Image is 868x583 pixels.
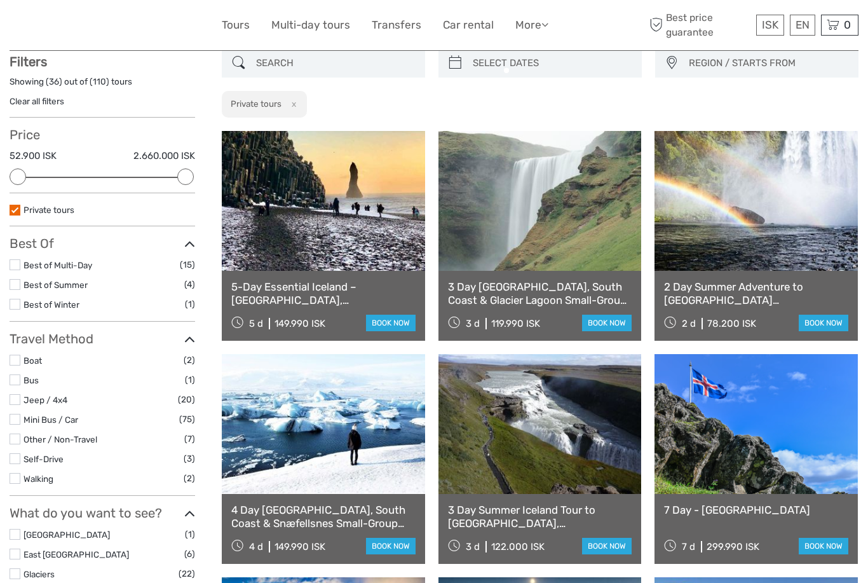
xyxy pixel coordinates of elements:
a: [GEOGRAPHIC_DATA] [24,530,110,540]
a: book now [582,315,632,331]
a: East [GEOGRAPHIC_DATA] [24,549,129,559]
span: (2) [184,353,195,367]
a: book now [799,315,848,331]
a: More [515,16,548,34]
a: Bus [24,375,39,385]
span: ISK [762,18,778,31]
a: Tours [222,16,250,34]
div: EN [790,15,815,36]
span: (1) [185,527,195,542]
a: 5-Day Essential Iceland – [GEOGRAPHIC_DATA], [GEOGRAPHIC_DATA], [GEOGRAPHIC_DATA], [GEOGRAPHIC_DA... [231,280,416,306]
span: 7 d [682,541,695,552]
a: Clear all filters [10,96,64,106]
button: x [283,97,301,111]
h3: What do you want to see? [10,505,195,521]
h3: Best Of [10,236,195,251]
a: Best of Winter [24,299,79,310]
a: 3 Day Summer Iceland Tour to [GEOGRAPHIC_DATA], [GEOGRAPHIC_DATA] with Glacier Lagoon & Glacier Hike [448,504,632,530]
a: Glaciers [24,569,55,579]
a: 7 Day - [GEOGRAPHIC_DATA] [664,504,848,516]
strong: Filters [10,54,47,69]
div: 149.990 ISK [275,318,325,329]
span: (1) [185,373,195,387]
label: 2.660.000 ISK [133,149,195,163]
span: 2 d [682,318,696,329]
a: Mini Bus / Car [24,415,78,425]
span: (22) [179,566,195,581]
input: SELECT DATES [468,52,635,74]
label: 110 [93,76,106,88]
a: book now [366,315,416,331]
a: Other / Non-Travel [24,434,97,444]
a: book now [582,538,632,554]
span: (1) [185,297,195,312]
input: SEARCH [251,52,419,74]
span: (7) [184,432,195,446]
span: (75) [179,412,195,427]
a: book now [799,538,848,554]
span: 4 d [249,541,263,552]
h2: Private tours [231,99,281,109]
a: Car rental [443,16,494,34]
div: 122.000 ISK [491,541,545,552]
a: 2 Day Summer Adventure to [GEOGRAPHIC_DATA] [GEOGRAPHIC_DATA], Glacier Hiking, [GEOGRAPHIC_DATA],... [664,280,848,306]
div: 299.990 ISK [707,541,759,552]
a: 3 Day [GEOGRAPHIC_DATA], South Coast & Glacier Lagoon Small-Group Tour [448,280,632,306]
span: 0 [842,18,853,31]
span: (2) [184,471,195,486]
a: Best of Summer [24,280,88,290]
span: (6) [184,547,195,561]
h3: Price [10,127,195,142]
a: Self-Drive [24,454,64,464]
div: 78.200 ISK [707,318,756,329]
span: 3 d [466,318,480,329]
a: book now [366,538,416,554]
span: (4) [184,277,195,292]
a: Transfers [372,16,421,34]
span: (15) [180,257,195,272]
span: Best price guarantee [646,11,753,39]
button: REGION / STARTS FROM [683,53,852,74]
label: 36 [49,76,59,88]
span: (20) [178,392,195,407]
button: Open LiveChat chat widget [146,20,161,35]
span: (3) [184,451,195,466]
a: Boat [24,355,42,366]
label: 52.900 ISK [10,149,57,163]
div: 149.990 ISK [275,541,325,552]
a: Best of Multi-Day [24,260,92,270]
a: Private tours [24,205,74,215]
a: Walking [24,474,53,484]
div: 119.990 ISK [491,318,540,329]
p: We're away right now. Please check back later! [18,22,144,32]
div: Showing ( ) out of ( ) tours [10,76,195,95]
a: 4 Day [GEOGRAPHIC_DATA], South Coast & Snæfellsnes Small-Group Tour [231,504,416,530]
span: 3 d [466,541,480,552]
a: Jeep / 4x4 [24,395,67,405]
span: 5 d [249,318,263,329]
a: Multi-day tours [271,16,350,34]
h3: Travel Method [10,331,195,346]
